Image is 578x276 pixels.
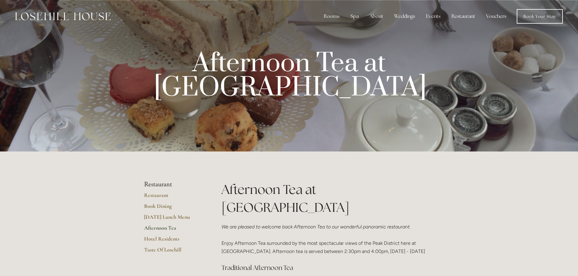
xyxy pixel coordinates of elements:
p: Enjoy Afternoon Tea surrounded by the most spectacular views of the Peak District here at [GEOGRA... [221,223,434,256]
a: Afternoon Tea [144,224,202,235]
a: Taste Of Losehill [144,246,202,257]
a: Book Dining [144,203,202,214]
a: [DATE] Lunch Menu [144,214,202,224]
div: Weddings [389,10,420,22]
a: Vouchers [481,10,511,22]
div: Events [421,10,445,22]
a: Hotel Residents [144,235,202,246]
li: Restaurant [144,181,202,188]
div: About [365,10,388,22]
h1: Afternoon Tea at [GEOGRAPHIC_DATA] [221,181,434,216]
img: Losehill House [15,12,111,20]
a: Restaurant [144,192,202,203]
div: Restaurant [447,10,480,22]
a: Book Your Stay [517,9,563,24]
em: We are pleased to welcome back Afternoon Tea to our wonderful panoramic restaurant. [221,224,411,230]
h3: Traditional Afternoon Tea [221,262,434,274]
p: Afternoon Tea at [GEOGRAPHIC_DATA] [154,52,424,100]
div: Rooms [319,10,344,22]
div: Spa [346,10,363,22]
